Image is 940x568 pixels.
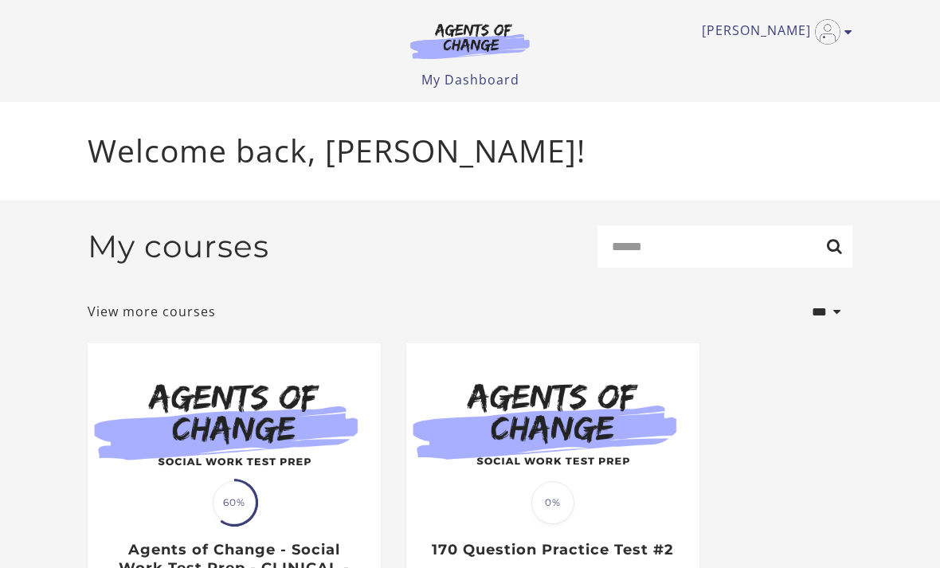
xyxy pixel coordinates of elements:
[423,541,682,559] h3: 170 Question Practice Test #2
[88,228,269,265] h2: My courses
[531,481,574,524] span: 0%
[213,481,256,524] span: 60%
[421,71,519,88] a: My Dashboard
[702,19,844,45] a: Toggle menu
[88,127,852,174] p: Welcome back, [PERSON_NAME]!
[394,22,546,59] img: Agents of Change Logo
[88,302,216,321] a: View more courses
